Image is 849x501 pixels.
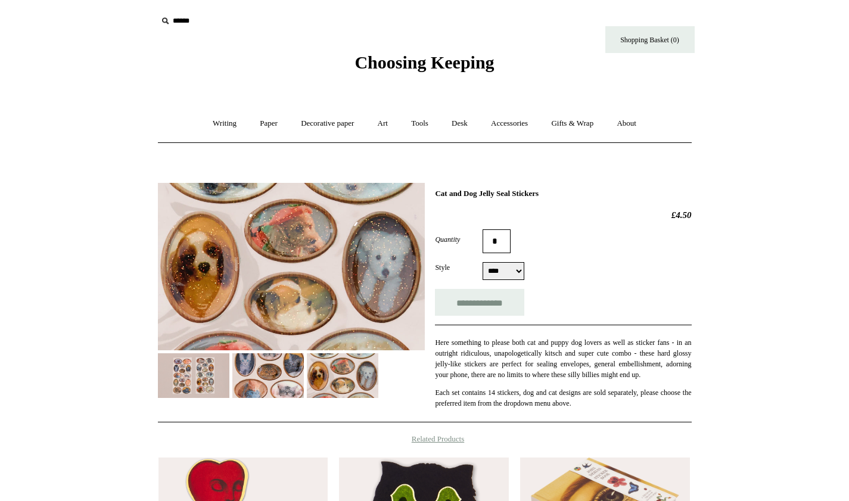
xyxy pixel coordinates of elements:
a: Tools [400,108,439,139]
a: Decorative paper [290,108,365,139]
a: Art [367,108,399,139]
label: Style [435,262,483,273]
span: Choosing Keeping [354,52,494,72]
h4: Related Products [127,434,723,444]
a: Desk [441,108,478,139]
h1: Cat and Dog Jelly Seal Stickers [435,189,691,198]
a: Gifts & Wrap [540,108,604,139]
label: Quantity [435,234,483,245]
img: Cat and Dog Jelly Seal Stickers [307,353,378,398]
a: About [606,108,647,139]
img: Cat and Dog Jelly Seal Stickers [158,353,229,398]
img: Cat and Dog Jelly Seal Stickers [232,353,304,398]
a: Writing [202,108,247,139]
a: Choosing Keeping [354,62,494,70]
h2: £4.50 [435,210,691,220]
a: Shopping Basket (0) [605,26,695,53]
p: Each set contains 14 stickers, dog and cat designs are sold separately, please choose the preferr... [435,387,691,409]
img: Cat and Dog Jelly Seal Stickers [158,183,425,351]
a: Paper [249,108,288,139]
a: Accessories [480,108,539,139]
p: Here something to please both cat and puppy dog lovers as well as sticker fans - in an outright r... [435,337,691,380]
